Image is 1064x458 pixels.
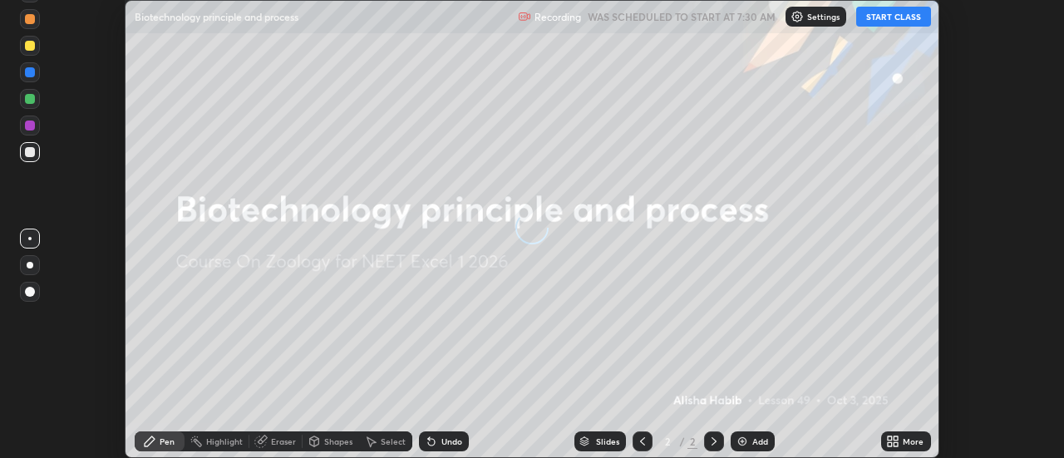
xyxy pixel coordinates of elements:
div: Undo [441,437,462,446]
p: Biotechnology principle and process [135,10,298,23]
button: START CLASS [856,7,931,27]
div: More [903,437,924,446]
div: Shapes [324,437,352,446]
div: Highlight [206,437,243,446]
p: Settings [807,12,840,21]
img: class-settings-icons [791,10,804,23]
img: recording.375f2c34.svg [518,10,531,23]
div: / [679,436,684,446]
img: add-slide-button [736,435,749,448]
div: Pen [160,437,175,446]
div: Slides [596,437,619,446]
div: 2 [687,434,697,449]
h5: WAS SCHEDULED TO START AT 7:30 AM [588,9,776,24]
div: Add [752,437,768,446]
div: 2 [659,436,676,446]
div: Eraser [271,437,296,446]
div: Select [381,437,406,446]
p: Recording [534,11,581,23]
